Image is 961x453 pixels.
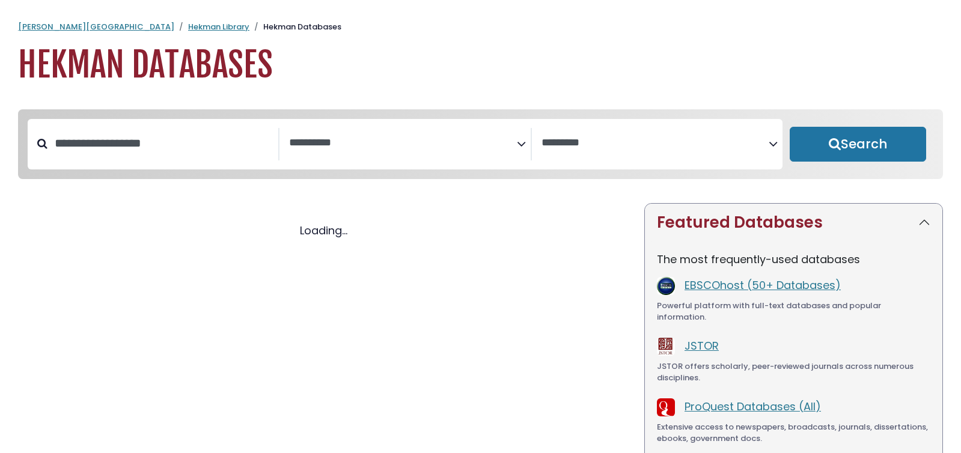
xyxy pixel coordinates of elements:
[657,421,930,445] div: Extensive access to newspapers, broadcasts, journals, dissertations, ebooks, government docs.
[685,338,719,353] a: JSTOR
[18,21,174,32] a: [PERSON_NAME][GEOGRAPHIC_DATA]
[685,399,821,414] a: ProQuest Databases (All)
[685,278,841,293] a: EBSCOhost (50+ Databases)
[790,127,926,162] button: Submit for Search Results
[645,204,942,242] button: Featured Databases
[657,300,930,323] div: Powerful platform with full-text databases and popular information.
[18,222,630,239] div: Loading...
[18,109,943,179] nav: Search filters
[657,251,930,267] p: The most frequently-used databases
[657,360,930,384] div: JSTOR offers scholarly, peer-reviewed journals across numerous disciplines.
[18,21,943,33] nav: breadcrumb
[188,21,249,32] a: Hekman Library
[18,45,943,85] h1: Hekman Databases
[249,21,341,33] li: Hekman Databases
[542,137,769,150] textarea: Search
[47,133,278,153] input: Search database by title or keyword
[289,137,516,150] textarea: Search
